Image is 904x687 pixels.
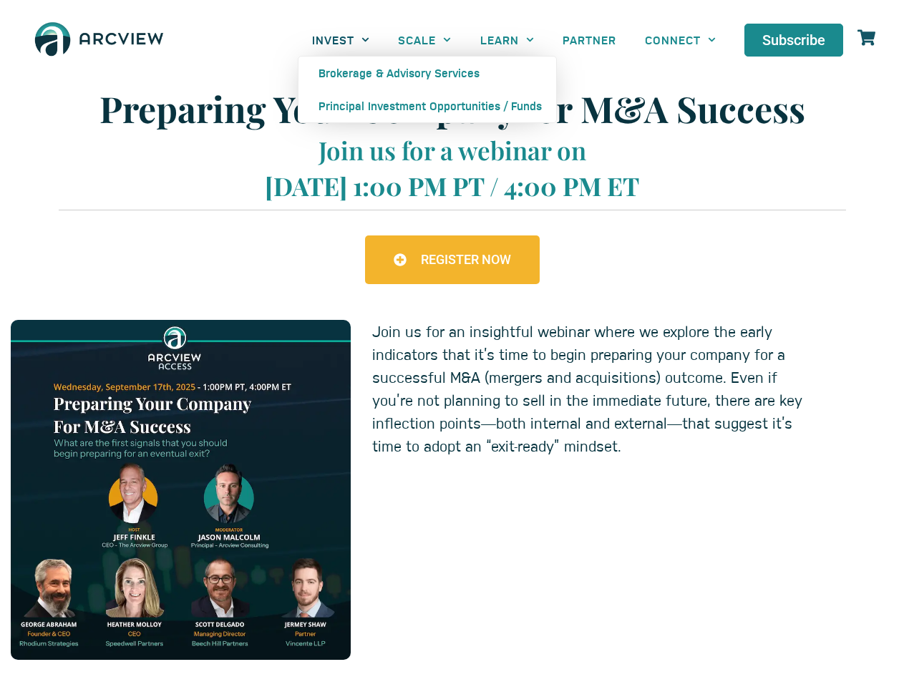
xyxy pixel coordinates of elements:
a: SCALE [384,24,465,56]
span: Subscribe [762,33,825,47]
a: Subscribe [744,24,843,57]
a: LEARN [466,24,548,56]
p: Join us for an insightful webinar where we explore the early indicators that it’s time to begin p... [372,320,815,457]
nav: Menu [298,24,730,56]
a: CONNECT [631,24,730,56]
h1: [DATE] 1:00 PM PT / 4:00 PM ET [66,170,839,203]
a: Principal Investment Opportunities / Funds [298,89,556,122]
h1: Preparing Your Company for M&A Success [66,87,839,130]
ul: INVEST [298,56,557,123]
h1: Join us for a webinar on [66,134,839,167]
span: REGISTER NOW [421,253,511,266]
a: REGISTER NOW [365,235,540,284]
a: PARTNER [548,24,631,56]
a: Brokerage & Advisory Services [298,57,556,89]
a: INVEST [298,24,384,56]
img: The Arcview Group [29,14,170,66]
